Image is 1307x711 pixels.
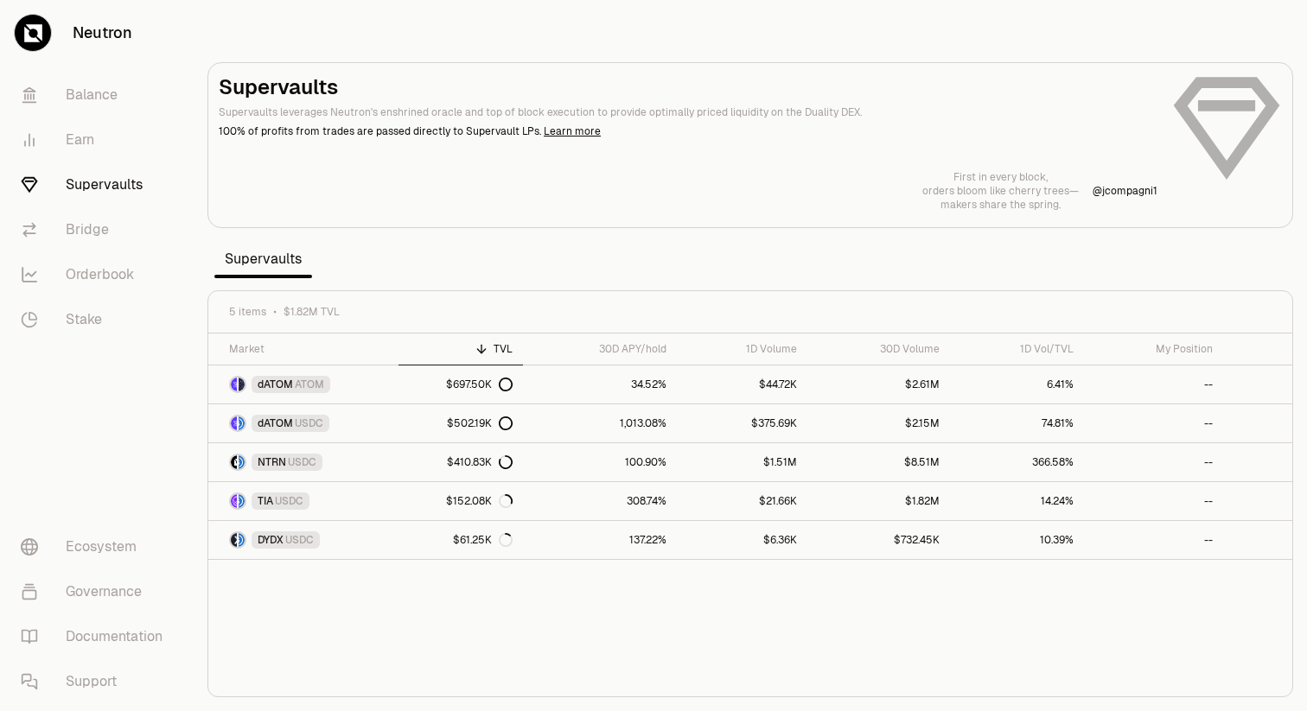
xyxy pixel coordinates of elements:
a: DYDX LogoUSDC LogoDYDXUSDC [208,521,398,559]
p: @ jcompagni1 [1093,184,1157,198]
span: NTRN [258,455,286,469]
a: Governance [7,569,187,614]
a: NTRN LogoUSDC LogoNTRNUSDC [208,443,398,481]
a: $1.82M [807,482,950,520]
a: TIA LogoUSDC LogoTIAUSDC [208,482,398,520]
a: -- [1084,521,1223,559]
a: $8.51M [807,443,950,481]
a: $1.51M [677,443,807,481]
div: $502.19K [447,416,513,430]
img: dATOM Logo [231,378,237,391]
div: Market [229,342,388,356]
img: USDC Logo [239,455,245,469]
img: TIA Logo [231,494,237,508]
div: 1D Volume [687,342,797,356]
span: USDC [275,494,303,508]
div: My Position [1094,342,1213,356]
div: TVL [409,342,513,356]
span: dATOM [258,416,293,430]
a: dATOM LogoUSDC LogodATOMUSDC [208,404,398,442]
span: USDC [285,533,314,547]
a: Earn [7,117,187,162]
h2: Supervaults [219,73,1157,101]
a: $502.19K [398,404,524,442]
a: 14.24% [950,482,1084,520]
a: Stake [7,297,187,342]
a: $375.69K [677,404,807,442]
div: $152.08K [446,494,513,508]
span: $1.82M TVL [284,305,340,319]
a: Bridge [7,207,187,252]
div: $61.25K [453,533,513,547]
span: ATOM [295,378,324,391]
p: First in every block, [922,170,1079,184]
p: Supervaults leverages Neutron's enshrined oracle and top of block execution to provide optimally ... [219,105,1157,120]
a: 1,013.08% [523,404,677,442]
div: 1D Vol/TVL [960,342,1074,356]
a: dATOM LogoATOM LogodATOMATOM [208,365,398,403]
a: -- [1084,404,1223,442]
a: -- [1084,365,1223,403]
div: 30D APY/hold [533,342,666,356]
img: ATOM Logo [239,378,245,391]
span: Supervaults [214,242,312,276]
span: USDC [288,455,316,469]
a: Learn more [544,124,601,138]
img: DYDX Logo [231,533,237,547]
span: TIA [258,494,273,508]
a: $61.25K [398,521,524,559]
img: NTRN Logo [231,455,237,469]
a: 366.58% [950,443,1084,481]
a: 308.74% [523,482,677,520]
a: $152.08K [398,482,524,520]
a: $2.61M [807,365,950,403]
p: makers share the spring. [922,198,1079,212]
a: 137.22% [523,521,677,559]
a: 34.52% [523,365,677,403]
a: -- [1084,443,1223,481]
img: USDC Logo [239,416,245,430]
a: $697.50K [398,365,524,403]
p: 100% of profits from trades are passed directly to Supervault LPs. [219,124,1157,139]
a: Supervaults [7,162,187,207]
a: Documentation [7,614,187,659]
div: $410.83K [447,455,513,469]
a: 100.90% [523,443,677,481]
a: 10.39% [950,521,1084,559]
a: 6.41% [950,365,1084,403]
span: DYDX [258,533,284,547]
a: @jcompagni1 [1093,184,1157,198]
a: Ecosystem [7,524,187,569]
a: $21.66K [677,482,807,520]
a: $732.45K [807,521,950,559]
a: -- [1084,482,1223,520]
img: USDC Logo [239,494,245,508]
a: $2.15M [807,404,950,442]
a: Orderbook [7,252,187,297]
img: dATOM Logo [231,416,237,430]
a: $6.36K [677,521,807,559]
span: 5 items [229,305,266,319]
div: 30D Volume [818,342,940,356]
a: Support [7,659,187,704]
a: $410.83K [398,443,524,481]
a: 74.81% [950,404,1084,442]
a: First in every block,orders bloom like cherry trees—makers share the spring. [922,170,1079,212]
p: orders bloom like cherry trees— [922,184,1079,198]
a: $44.72K [677,365,807,403]
span: USDC [295,416,323,430]
a: Balance [7,73,187,117]
span: dATOM [258,378,293,391]
img: USDC Logo [239,533,245,547]
div: $697.50K [446,378,513,391]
